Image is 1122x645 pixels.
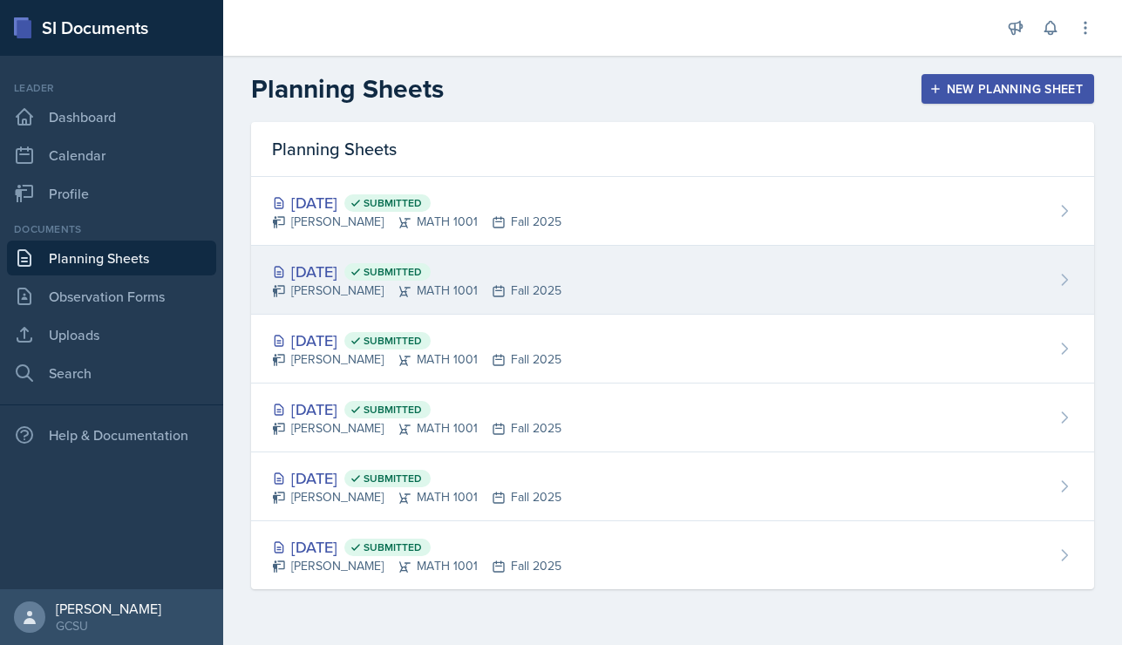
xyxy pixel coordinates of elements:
a: [DATE] Submitted [PERSON_NAME]MATH 1001Fall 2025 [251,177,1094,246]
div: [PERSON_NAME] MATH 1001 Fall 2025 [272,282,561,300]
div: [PERSON_NAME] [56,600,161,617]
button: New Planning Sheet [921,74,1094,104]
div: [PERSON_NAME] MATH 1001 Fall 2025 [272,419,561,438]
div: Leader [7,80,216,96]
div: [PERSON_NAME] MATH 1001 Fall 2025 [272,213,561,231]
div: New Planning Sheet [933,82,1083,96]
a: [DATE] Submitted [PERSON_NAME]MATH 1001Fall 2025 [251,521,1094,589]
a: Uploads [7,317,216,352]
h2: Planning Sheets [251,73,444,105]
div: [DATE] [272,191,561,214]
span: Submitted [364,540,422,554]
a: Dashboard [7,99,216,134]
div: GCSU [56,617,161,635]
div: [PERSON_NAME] MATH 1001 Fall 2025 [272,350,561,369]
a: [DATE] Submitted [PERSON_NAME]MATH 1001Fall 2025 [251,384,1094,452]
span: Submitted [364,265,422,279]
a: [DATE] Submitted [PERSON_NAME]MATH 1001Fall 2025 [251,315,1094,384]
span: Submitted [364,472,422,485]
div: Documents [7,221,216,237]
div: [DATE] [272,397,561,421]
a: [DATE] Submitted [PERSON_NAME]MATH 1001Fall 2025 [251,452,1094,521]
div: [PERSON_NAME] MATH 1001 Fall 2025 [272,488,561,506]
a: [DATE] Submitted [PERSON_NAME]MATH 1001Fall 2025 [251,246,1094,315]
span: Submitted [364,196,422,210]
div: Help & Documentation [7,418,216,452]
div: Planning Sheets [251,122,1094,177]
div: [DATE] [272,535,561,559]
a: Calendar [7,138,216,173]
div: [DATE] [272,466,561,490]
a: Search [7,356,216,390]
a: Planning Sheets [7,241,216,275]
a: Observation Forms [7,279,216,314]
div: [PERSON_NAME] MATH 1001 Fall 2025 [272,557,561,575]
div: [DATE] [272,329,561,352]
span: Submitted [364,334,422,348]
div: [DATE] [272,260,561,283]
a: Profile [7,176,216,211]
span: Submitted [364,403,422,417]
